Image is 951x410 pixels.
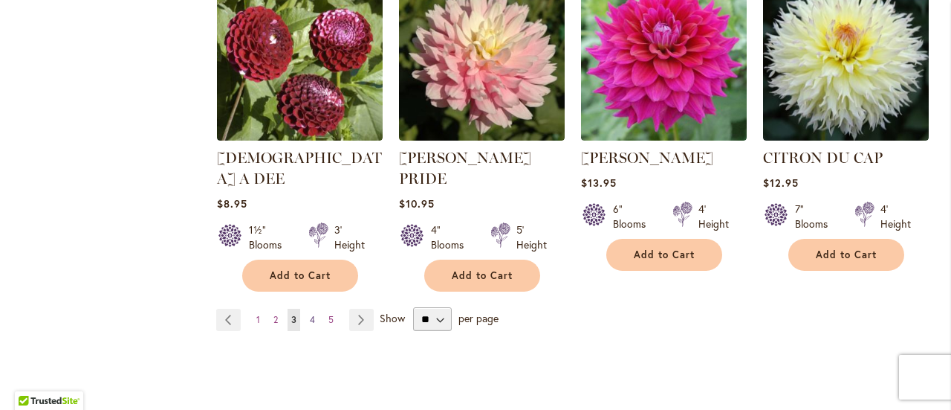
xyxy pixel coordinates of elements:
iframe: Launch Accessibility Center [11,357,53,399]
span: 1 [256,314,260,325]
span: Add to Cart [270,269,331,282]
span: 2 [273,314,278,325]
div: 4' Height [880,202,911,231]
span: per page [458,311,499,325]
span: 4 [310,314,315,325]
a: CITRON DU CAP [763,129,929,144]
span: $13.95 [581,176,617,190]
button: Add to Cart [606,239,722,271]
span: 3 [291,314,296,325]
span: $10.95 [399,196,435,211]
a: CITRON DU CAP [763,149,883,167]
span: Add to Cart [816,249,877,261]
span: Add to Cart [634,249,695,261]
span: Show [380,311,405,325]
a: 1 [253,309,264,331]
a: 4 [306,309,319,331]
div: 1½" Blooms [249,222,291,252]
button: Add to Cart [242,260,358,292]
button: Add to Cart [788,239,904,271]
div: 6" Blooms [613,202,655,231]
a: [PERSON_NAME] [581,149,713,167]
div: 7" Blooms [795,202,837,231]
div: 3' Height [334,222,365,252]
a: 5 [325,309,337,331]
div: 4" Blooms [431,222,473,252]
span: 5 [328,314,334,325]
a: [DEMOGRAPHIC_DATA] A DEE [217,149,382,188]
span: $12.95 [763,176,799,190]
a: 2 [270,309,282,331]
span: Add to Cart [452,269,513,282]
div: 4' Height [698,202,729,231]
button: Add to Cart [424,260,540,292]
div: 5' Height [516,222,547,252]
a: [PERSON_NAME] PRIDE [399,149,531,188]
a: CHLOE JANAE [581,129,747,144]
span: $8.95 [217,196,247,211]
a: CHILSON'S PRIDE [399,129,565,144]
a: CHICK A DEE [217,129,383,144]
